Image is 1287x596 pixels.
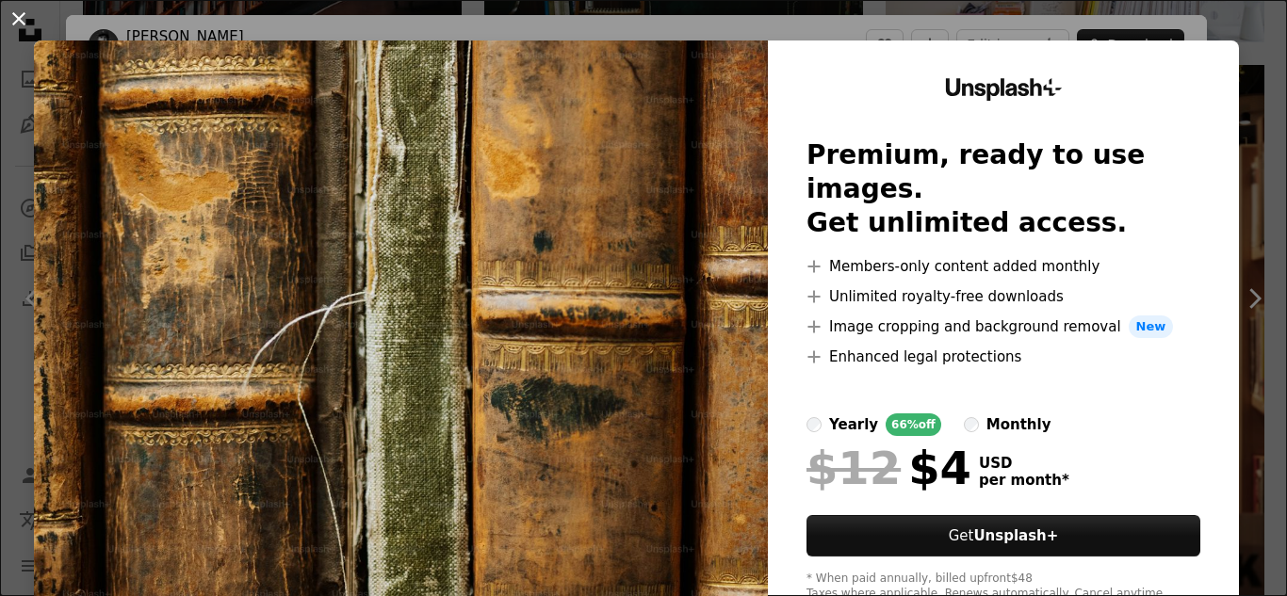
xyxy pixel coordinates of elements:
[886,413,941,436] div: 66% off
[979,472,1069,489] span: per month *
[806,346,1200,368] li: Enhanced legal protections
[986,413,1051,436] div: monthly
[973,527,1058,544] strong: Unsplash+
[806,255,1200,278] li: Members-only content added monthly
[806,443,901,492] span: $12
[964,417,979,432] input: monthly
[1129,315,1174,338] span: New
[806,417,822,432] input: yearly66%off
[806,285,1200,308] li: Unlimited royalty-free downloads
[829,413,878,436] div: yearly
[806,515,1200,556] button: GetUnsplash+
[806,315,1200,338] li: Image cropping and background removal
[979,455,1069,472] span: USD
[806,138,1200,240] h2: Premium, ready to use images. Get unlimited access.
[806,443,971,492] div: $4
